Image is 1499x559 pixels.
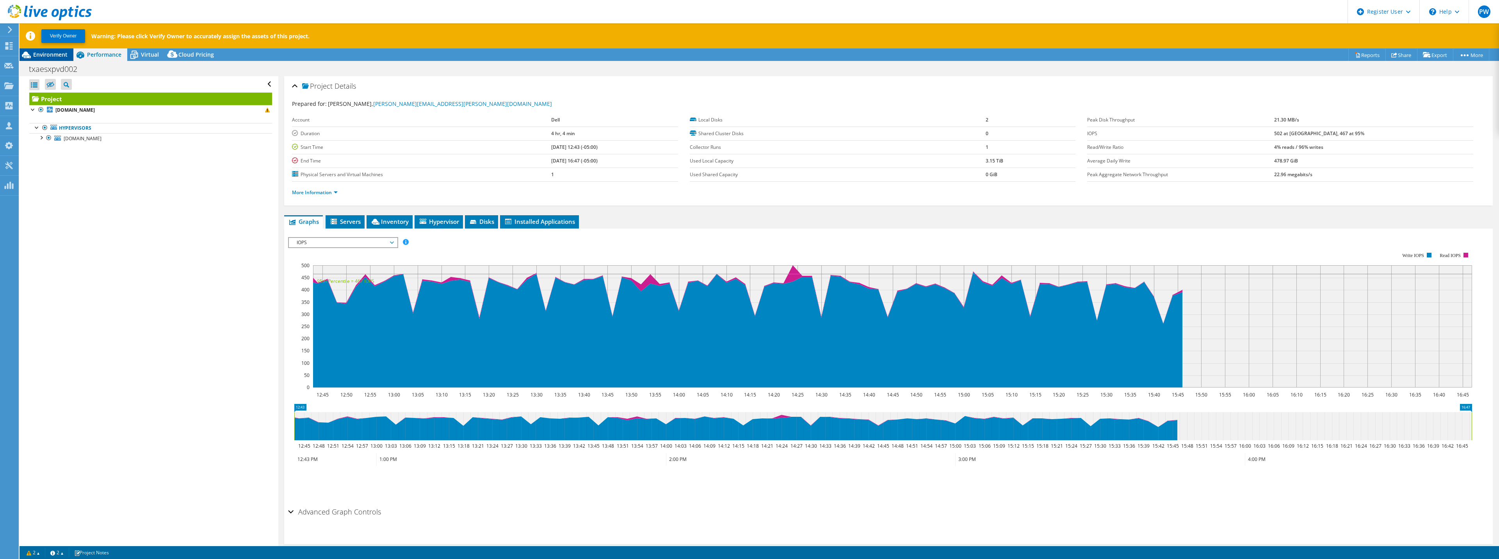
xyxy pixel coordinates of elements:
[301,323,310,330] text: 250
[625,391,637,398] text: 13:50
[848,443,860,449] text: 14:39
[1006,391,1018,398] text: 15:10
[697,391,709,398] text: 14:05
[1385,391,1398,398] text: 16:30
[617,443,629,449] text: 13:51
[660,443,672,449] text: 14:00
[385,443,397,449] text: 13:03
[1427,443,1439,449] text: 16:39
[292,157,551,165] label: End Time
[1398,443,1410,449] text: 16:33
[307,384,310,391] text: 0
[292,130,551,138] label: Duration
[863,443,875,449] text: 14:42
[1409,391,1421,398] text: 16:35
[934,391,946,398] text: 14:55
[29,133,272,143] a: [DOMAIN_NAME]
[91,32,310,40] p: Warning: Please click Verify Owner to accurately assign the assets of this project.
[1053,391,1065,398] text: 15:20
[1100,391,1113,398] text: 15:30
[718,443,730,449] text: 14:12
[340,391,352,398] text: 12:50
[1087,143,1274,151] label: Read/Write Ratio
[1239,443,1251,449] text: 16:00
[1219,391,1231,398] text: 15:55
[293,238,393,247] span: IOPS
[1172,391,1184,398] text: 15:45
[863,391,875,398] text: 14:40
[790,443,803,449] text: 14:27
[690,171,986,179] label: Used Shared Capacity
[587,443,600,449] text: 13:45
[1138,443,1150,449] text: 15:39
[288,218,319,225] span: Graphs
[1008,443,1020,449] text: 15:12
[1417,49,1453,61] a: Export
[288,504,381,520] h2: Advanced Graph Controls
[1291,391,1303,398] text: 16:10
[1124,391,1136,398] text: 15:35
[1087,116,1274,124] label: Peak Disk Throughput
[302,82,333,90] span: Project
[1348,49,1386,61] a: Reports
[551,157,598,164] b: [DATE] 16:47 (-05:00)
[839,391,851,398] text: 14:35
[301,335,310,342] text: 200
[292,189,338,196] a: More Information
[317,278,374,284] text: 95th Percentile = 467 IOPS
[304,372,310,379] text: 50
[986,116,988,123] b: 2
[747,443,759,449] text: 14:18
[877,443,889,449] text: 14:45
[1282,443,1294,449] text: 16:09
[317,391,329,398] text: 12:45
[1274,130,1364,137] b: 502 at [GEOGRAPHIC_DATA], 467 at 95%
[1369,443,1382,449] text: 16:27
[768,391,780,398] text: 14:20
[1429,8,1436,15] svg: \n
[1022,443,1034,449] text: 15:15
[1225,443,1237,449] text: 15:57
[1402,253,1424,258] text: Write IOPS
[1087,130,1274,138] label: IOPS
[1384,443,1396,449] text: 16:30
[292,171,551,179] label: Physical Servers and Virtual Machines
[935,443,947,449] text: 14:57
[1051,443,1063,449] text: 15:21
[292,143,551,151] label: Start Time
[602,391,614,398] text: 13:45
[551,144,598,150] b: [DATE] 12:43 (-05:00)
[342,443,354,449] text: 12:54
[631,443,643,449] text: 13:54
[1077,391,1089,398] text: 15:25
[301,286,310,293] text: 400
[559,443,571,449] text: 13:39
[578,391,590,398] text: 13:40
[141,51,159,58] span: Virtual
[646,443,658,449] text: 13:57
[25,65,89,73] h1: txaesxpvd002
[986,144,988,150] b: 1
[301,311,310,318] text: 300
[703,443,716,449] text: 14:09
[507,391,519,398] text: 13:25
[327,443,339,449] text: 12:51
[964,443,976,449] text: 15:03
[1413,443,1425,449] text: 16:36
[1274,144,1323,150] b: 4% reads / 96% writes
[414,443,426,449] text: 13:09
[1453,49,1489,61] a: More
[459,391,471,398] text: 13:15
[1440,253,1461,258] text: Read IOPS
[301,274,310,281] text: 450
[1355,443,1367,449] text: 16:24
[649,391,661,398] text: 13:55
[1457,391,1469,398] text: 16:45
[1326,443,1338,449] text: 16:18
[690,130,986,138] label: Shared Cluster Disks
[55,107,95,113] b: [DOMAIN_NAME]
[1274,116,1299,123] b: 21.30 MB/s
[1297,443,1309,449] text: 16:12
[544,443,556,449] text: 13:36
[819,443,831,449] text: 14:33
